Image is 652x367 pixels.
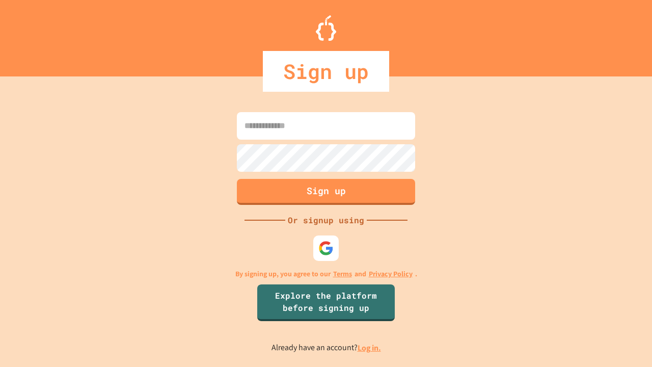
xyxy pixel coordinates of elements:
[235,269,417,279] p: By signing up, you agree to our and .
[318,241,334,256] img: google-icon.svg
[285,214,367,226] div: Or signup using
[369,269,413,279] a: Privacy Policy
[271,342,381,354] p: Already have an account?
[257,284,395,321] a: Explore the platform before signing up
[358,343,381,353] a: Log in.
[263,51,389,92] div: Sign up
[316,15,336,41] img: Logo.svg
[333,269,352,279] a: Terms
[237,179,415,205] button: Sign up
